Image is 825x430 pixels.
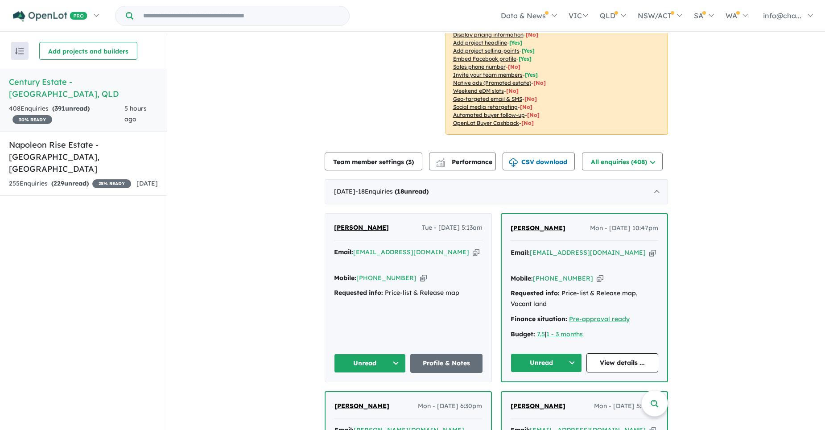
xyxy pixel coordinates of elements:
[530,248,646,256] a: [EMAIL_ADDRESS][DOMAIN_NAME]
[511,288,658,310] div: Price-list & Release map, Vacant land
[408,158,412,166] span: 3
[13,11,87,22] img: Openlot PRO Logo White
[503,153,575,170] button: CSV download
[395,187,429,195] strong: ( unread)
[334,248,353,256] strong: Email:
[453,79,531,86] u: Native ads (Promoted estate)
[453,63,506,70] u: Sales phone number
[9,139,158,175] h5: Napoleon Rise Estate - [GEOGRAPHIC_DATA] , [GEOGRAPHIC_DATA]
[9,76,158,100] h5: Century Estate - [GEOGRAPHIC_DATA] , QLD
[511,274,533,282] strong: Mobile:
[9,178,131,189] div: 255 Enquir ies
[92,179,131,188] span: 25 % READY
[546,330,583,338] a: 1 - 3 months
[54,179,64,187] span: 229
[453,120,519,126] u: OpenLot Buyer Cashback
[334,223,389,233] a: [PERSON_NAME]
[525,71,538,78] span: [ Yes ]
[334,354,406,373] button: Unread
[453,103,518,110] u: Social media retargeting
[436,158,444,163] img: line-chart.svg
[52,104,90,112] strong: ( unread)
[511,248,530,256] strong: Email:
[334,288,483,298] div: Price-list & Release map
[509,158,518,167] img: download icon
[509,39,522,46] span: [ Yes ]
[135,6,347,25] input: Try estate name, suburb, builder or developer
[522,47,535,54] span: [ Yes ]
[473,248,479,257] button: Copy
[763,11,801,20] span: info@cha...
[12,115,52,124] span: 30 % READY
[420,273,427,283] button: Copy
[537,330,545,338] a: 7.5
[453,55,516,62] u: Embed Facebook profile
[511,223,565,234] a: [PERSON_NAME]
[526,31,538,38] span: [ No ]
[511,315,567,323] strong: Finance situation:
[39,42,137,60] button: Add projects and builders
[453,47,520,54] u: Add project selling-points
[453,87,504,94] u: Weekend eDM slots
[422,223,483,233] span: Tue - [DATE] 5:13am
[356,274,417,282] a: [PHONE_NUMBER]
[511,402,565,410] span: [PERSON_NAME]
[582,153,663,170] button: All enquiries (408)
[590,223,658,234] span: Mon - [DATE] 10:47pm
[511,224,565,232] span: [PERSON_NAME]
[136,179,158,187] span: [DATE]
[429,153,496,170] button: Performance
[334,401,389,412] a: [PERSON_NAME]
[453,39,507,46] u: Add project headline
[511,329,658,340] div: |
[511,330,535,338] strong: Budget:
[334,223,389,232] span: [PERSON_NAME]
[511,401,565,412] a: [PERSON_NAME]
[511,353,582,372] button: Unread
[334,274,356,282] strong: Mobile:
[353,248,469,256] a: [EMAIL_ADDRESS][DOMAIN_NAME]
[533,79,546,86] span: [No]
[15,48,24,54] img: sort.svg
[124,104,147,123] span: 5 hours ago
[9,103,124,125] div: 408 Enquir ies
[334,402,389,410] span: [PERSON_NAME]
[519,55,532,62] span: [ Yes ]
[506,87,519,94] span: [No]
[453,112,525,118] u: Automated buyer follow-up
[524,95,537,102] span: [No]
[355,187,429,195] span: - 18 Enquir ies
[325,179,668,204] div: [DATE]
[508,63,520,70] span: [ No ]
[453,71,523,78] u: Invite your team members
[521,120,534,126] span: [No]
[436,161,445,167] img: bar-chart.svg
[597,274,603,283] button: Copy
[410,354,483,373] a: Profile & Notes
[397,187,404,195] span: 18
[54,104,65,112] span: 391
[527,112,540,118] span: [No]
[569,315,630,323] a: Pre-approval ready
[649,248,656,257] button: Copy
[511,289,560,297] strong: Requested info:
[586,353,658,372] a: View details ...
[520,103,532,110] span: [No]
[334,289,383,297] strong: Requested info:
[453,31,524,38] u: Display pricing information
[418,401,482,412] span: Mon - [DATE] 6:30pm
[533,274,593,282] a: [PHONE_NUMBER]
[51,179,89,187] strong: ( unread)
[325,153,422,170] button: Team member settings (3)
[594,401,658,412] span: Mon - [DATE] 5:28pm
[437,158,492,166] span: Performance
[453,95,522,102] u: Geo-targeted email & SMS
